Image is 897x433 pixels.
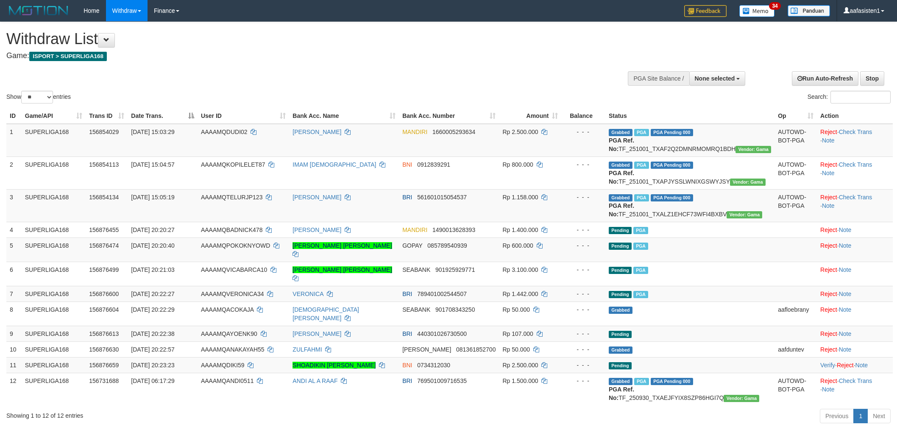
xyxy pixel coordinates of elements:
[820,306,837,313] a: Reject
[839,161,872,168] a: Check Trans
[22,222,86,237] td: SUPERLIGA168
[628,71,689,86] div: PGA Site Balance /
[609,170,634,185] b: PGA Ref. No:
[808,91,891,103] label: Search:
[131,291,174,297] span: [DATE] 20:22:27
[817,286,893,302] td: ·
[6,326,22,341] td: 9
[605,373,774,405] td: TF_250930_TXAEJFYIX8SZP86HGI7Q
[774,341,817,357] td: aafduntev
[609,129,632,136] span: Grabbed
[417,362,450,369] span: Copy 0734312030 to clipboard
[839,330,852,337] a: Note
[634,378,649,385] span: Marked by aafromsomean
[22,237,86,262] td: SUPERLIGA168
[609,378,632,385] span: Grabbed
[817,237,893,262] td: ·
[131,346,174,353] span: [DATE] 20:22:57
[89,291,119,297] span: 156876600
[820,161,837,168] a: Reject
[609,307,632,314] span: Grabbed
[22,326,86,341] td: SUPERLIGA168
[435,266,475,273] span: Copy 901925929771 to clipboard
[502,291,538,297] span: Rp 1.442.000
[774,302,817,326] td: aafloebrany
[201,306,253,313] span: AAAAMQACOKAJA
[292,161,376,168] a: IMAM [DEMOGRAPHIC_DATA]
[292,266,392,273] a: [PERSON_NAME] [PERSON_NAME]
[201,330,257,337] span: AAAAMQAYOENK90
[735,146,771,153] span: Vendor URL: https://trx31.1velocity.biz
[89,377,119,384] span: 156731688
[131,266,174,273] span: [DATE] 20:21:03
[6,408,368,420] div: Showing 1 to 12 of 12 entries
[289,108,399,124] th: Bank Acc. Name: activate to sort column ascending
[817,124,893,157] td: · ·
[22,124,86,157] td: SUPERLIGA168
[6,4,71,17] img: MOTION_logo.png
[6,357,22,373] td: 11
[417,291,467,297] span: Copy 789401002544507 to clipboard
[201,346,265,353] span: AAAAMQANAKAYAH55
[565,345,602,354] div: - - -
[502,306,530,313] span: Rp 50.000
[502,266,538,273] span: Rp 3.100.000
[402,161,412,168] span: BNI
[561,108,605,124] th: Balance
[633,267,648,274] span: Marked by aafsengchandara
[6,124,22,157] td: 1
[822,202,835,209] a: Note
[817,156,893,189] td: · ·
[417,377,467,384] span: Copy 769501009716535 to clipboard
[820,346,837,353] a: Reject
[609,362,632,369] span: Pending
[292,306,359,321] a: [DEMOGRAPHIC_DATA][PERSON_NAME]
[402,330,412,337] span: BRI
[609,227,632,234] span: Pending
[817,341,893,357] td: ·
[820,409,854,423] a: Previous
[402,306,430,313] span: SEABANK
[695,75,735,82] span: None selected
[839,226,852,233] a: Note
[402,226,427,233] span: MANDIRI
[131,161,174,168] span: [DATE] 15:04:57
[565,377,602,385] div: - - -
[855,362,868,369] a: Note
[609,291,632,298] span: Pending
[432,226,475,233] span: Copy 1490013628393 to clipboard
[201,291,264,297] span: AAAAMQVERONICA34
[201,129,248,135] span: AAAAMQDUDI02
[292,242,392,249] a: [PERSON_NAME] [PERSON_NAME]
[565,128,602,136] div: - - -
[820,377,837,384] a: Reject
[739,5,775,17] img: Button%20Memo.svg
[837,362,854,369] a: Reject
[29,52,107,61] span: ISPORT > SUPERLIGA168
[609,346,632,354] span: Grabbed
[817,357,893,373] td: · ·
[839,291,852,297] a: Note
[565,226,602,234] div: - - -
[839,129,872,135] a: Check Trans
[417,330,467,337] span: Copy 440301026730500 to clipboard
[6,286,22,302] td: 7
[769,2,780,10] span: 34
[651,378,693,385] span: PGA Pending
[792,71,858,86] a: Run Auto-Refresh
[730,179,766,186] span: Vendor URL: https://trx31.1velocity.biz
[609,331,632,338] span: Pending
[402,377,412,384] span: BRI
[817,302,893,326] td: ·
[839,242,852,249] a: Note
[131,362,174,369] span: [DATE] 20:23:23
[22,286,86,302] td: SUPERLIGA168
[89,242,119,249] span: 156876474
[820,194,837,201] a: Reject
[201,194,263,201] span: AAAAMQTELURJP123
[6,189,22,222] td: 3
[774,108,817,124] th: Op: activate to sort column ascending
[201,362,245,369] span: AAAAMQDIKI59
[435,306,475,313] span: Copy 901708343250 to clipboard
[817,189,893,222] td: · ·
